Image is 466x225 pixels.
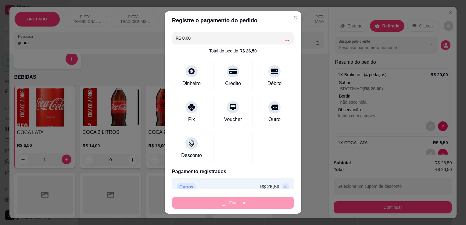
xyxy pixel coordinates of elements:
[188,116,195,123] div: Pix
[177,183,196,191] p: Outros
[260,183,279,191] p: R$ 26,50
[284,35,290,41] div: Loading
[267,80,281,87] div: Débito
[268,116,281,123] div: Outro
[239,48,257,54] div: R$ 26,50
[209,48,257,54] div: Total do pedido
[290,12,300,22] button: Close
[181,152,202,159] div: Desconto
[224,116,242,123] div: Voucher
[225,80,241,87] div: Crédito
[182,80,201,87] div: Dinheiro
[172,168,294,175] p: Pagamento registrados
[165,11,301,30] header: Registre o pagamento do pedido
[176,32,284,44] input: Ex.: hambúrguer de cordeiro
